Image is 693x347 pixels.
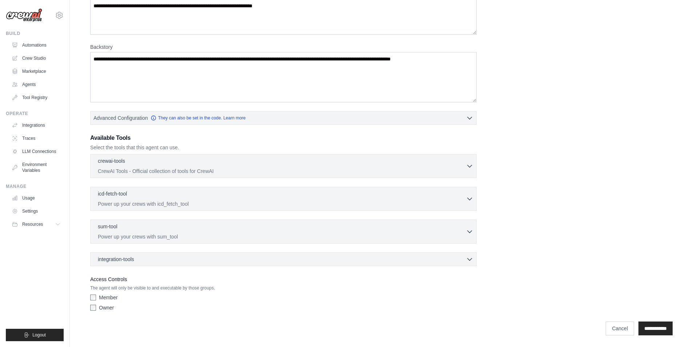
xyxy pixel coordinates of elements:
p: Select the tools that this agent can use. [90,144,477,151]
button: Logout [6,329,64,341]
a: Traces [9,133,64,144]
a: Cancel [606,322,634,335]
a: LLM Connections [9,146,64,157]
button: Resources [9,218,64,230]
a: Crew Studio [9,52,64,64]
span: integration-tools [98,256,134,263]
div: Operate [6,111,64,117]
a: Agents [9,79,64,90]
a: Marketplace [9,66,64,77]
button: sum-tool Power up your crews with sum_tool [93,223,473,240]
a: Usage [9,192,64,204]
button: integration-tools [93,256,473,263]
label: Access Controls [90,275,477,284]
div: Build [6,31,64,36]
button: crewai-tools CrewAI Tools - Official collection of tools for CrewAI [93,157,473,175]
span: Resources [22,221,43,227]
p: icd-fetch-tool [98,190,127,197]
p: Power up your crews with icd_fetch_tool [98,200,466,208]
p: Power up your crews with sum_tool [98,233,466,240]
p: CrewAI Tools - Official collection of tools for CrewAI [98,167,466,175]
p: crewai-tools [98,157,125,165]
span: Logout [32,332,46,338]
a: Automations [9,39,64,51]
img: Logo [6,8,42,22]
label: Owner [99,304,114,311]
a: Integrations [9,119,64,131]
button: Advanced Configuration They can also be set in the code. Learn more [91,111,476,125]
label: Member [99,294,118,301]
button: icd-fetch-tool Power up your crews with icd_fetch_tool [93,190,473,208]
a: Environment Variables [9,159,64,176]
span: Advanced Configuration [93,114,148,122]
a: Settings [9,205,64,217]
a: Tool Registry [9,92,64,103]
h3: Available Tools [90,134,477,142]
p: The agent will only be visible to and executable by those groups. [90,285,477,291]
a: They can also be set in the code. Learn more [151,115,246,121]
label: Backstory [90,43,477,51]
p: sum-tool [98,223,118,230]
div: Manage [6,184,64,189]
